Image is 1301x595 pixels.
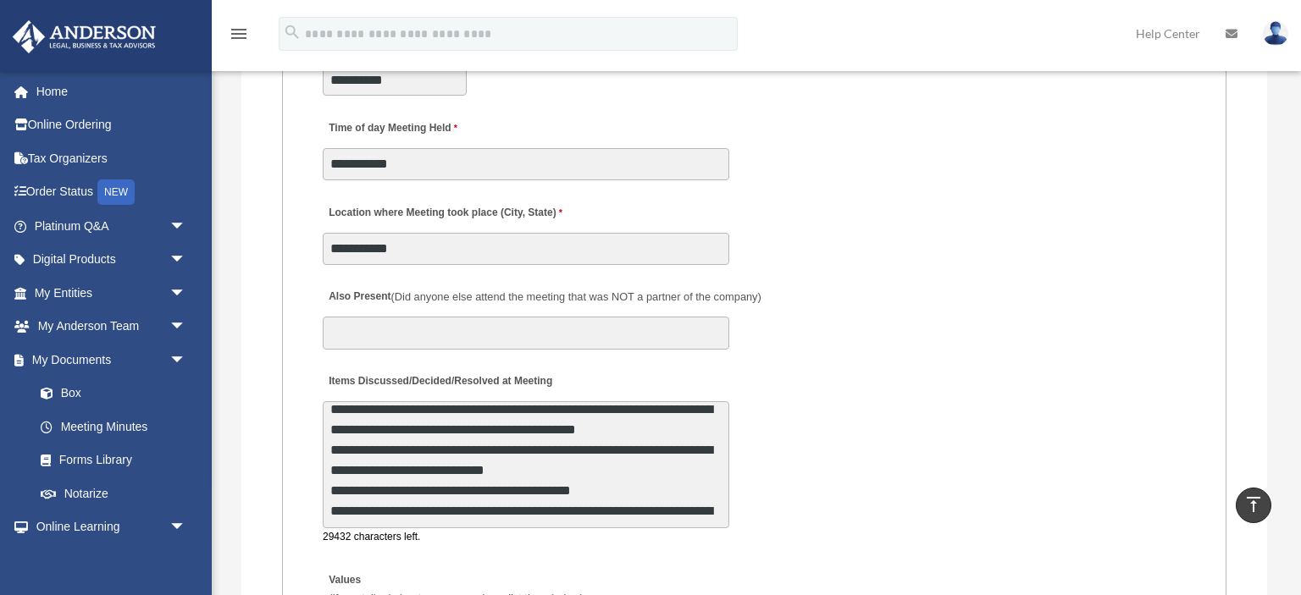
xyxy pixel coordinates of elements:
i: search [283,23,302,41]
i: vertical_align_top [1243,494,1264,515]
a: Platinum Q&Aarrow_drop_down [12,209,212,243]
div: 29432 characters left. [323,528,729,546]
span: arrow_drop_down [169,310,203,344]
span: arrow_drop_down [169,243,203,278]
a: Online Learningarrow_drop_down [12,510,212,544]
label: Also Present [323,286,766,309]
label: Time of day Meeting Held [323,117,484,140]
a: My Entitiesarrow_drop_down [12,276,212,310]
a: menu [229,30,249,44]
label: Location where Meeting took place (City, State) [323,201,567,224]
div: NEW [97,179,135,205]
a: My Documentsarrow_drop_down [12,343,212,377]
i: menu [229,24,249,44]
a: Order StatusNEW [12,175,212,210]
a: My Anderson Teamarrow_drop_down [12,310,212,344]
a: Forms Library [24,443,212,477]
a: Home [12,74,212,108]
span: (Did anyone else attend the meeting that was NOT a partner of the company) [391,290,761,303]
span: arrow_drop_down [169,343,203,377]
a: Digital Productsarrow_drop_down [12,243,212,277]
a: Notarize [24,477,212,510]
img: Anderson Advisors Platinum Portal [8,20,161,53]
a: Online Ordering [12,108,212,142]
a: Tax Organizers [12,141,212,175]
a: Meeting Minutes [24,410,203,443]
a: Box [24,377,212,410]
label: Items Discussed/Decided/Resolved at Meeting [323,371,556,394]
img: User Pic [1263,21,1288,46]
a: vertical_align_top [1236,488,1271,523]
span: arrow_drop_down [169,510,203,545]
span: arrow_drop_down [169,209,203,244]
span: arrow_drop_down [169,276,203,311]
